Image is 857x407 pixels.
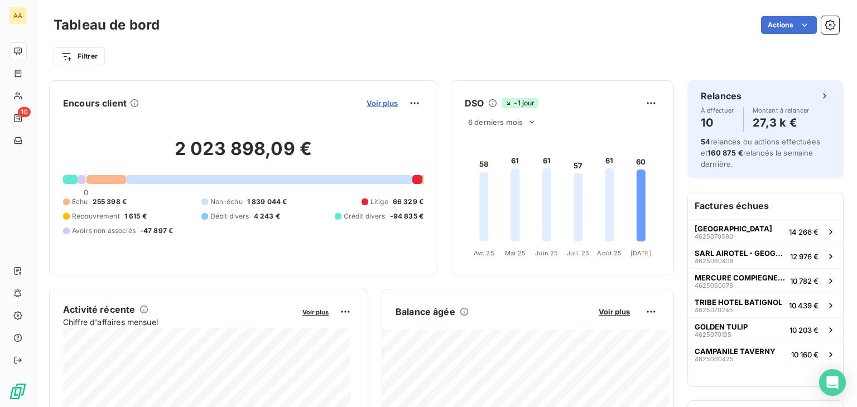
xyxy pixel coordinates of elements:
span: 4 243 € [254,211,280,221]
span: 4625070245 [695,307,733,313]
span: 10 782 € [790,277,819,285]
button: TRIBE HOTEL BATIGNOL462507024510 439 € [688,293,843,317]
span: 10 439 € [789,301,819,310]
h4: 10 [701,114,734,132]
span: Voir plus [367,99,398,108]
span: 4625060425 [695,356,734,362]
span: 66 329 € [393,197,423,207]
span: GOLDEN TULIP [695,322,748,331]
span: -94 835 € [390,211,423,221]
span: Litige [370,197,388,207]
tspan: Juin 25 [535,249,558,257]
span: 10 203 € [789,326,819,335]
span: TRIBE HOTEL BATIGNOL [695,298,782,307]
span: Voir plus [599,307,630,316]
span: SARL AIROTEL - GEOGRAPHOTEL [695,249,786,258]
h4: 27,3 k € [753,114,810,132]
button: Filtrer [54,47,105,65]
span: Non-échu [210,197,243,207]
button: Actions [761,16,817,34]
span: 4625060678 [695,282,733,289]
span: MERCURE COMPIEGNE - STGHC [695,273,786,282]
span: 1 839 044 € [247,197,287,207]
button: SARL AIROTEL - GEOGRAPHOTEL462506043812 976 € [688,244,843,268]
h2: 2 023 898,09 € [63,138,423,171]
button: Voir plus [363,98,401,108]
h6: Balance âgée [396,305,455,318]
tspan: Mai 25 [505,249,526,257]
span: 12 976 € [790,252,819,261]
div: AA [9,7,27,25]
span: 160 875 € [707,148,743,157]
span: Montant à relancer [753,107,810,114]
h6: Factures échues [688,192,843,219]
button: CAMPANILE TAVERNY462506042510 160 € [688,342,843,366]
tspan: Avr. 25 [474,249,494,257]
span: Crédit divers [344,211,386,221]
button: Voir plus [595,307,633,317]
span: 4625070580 [695,233,733,240]
span: 255 398 € [93,197,127,207]
span: À effectuer [701,107,734,114]
img: Logo LeanPay [9,382,27,400]
tspan: Août 25 [597,249,622,257]
span: relances ou actions effectuées et relancés la semaine dernière. [701,137,820,168]
button: MERCURE COMPIEGNE - STGHC462506067810 782 € [688,268,843,293]
span: Recouvrement [72,211,120,221]
div: Open Intercom Messenger [819,369,846,396]
span: [GEOGRAPHIC_DATA] [695,224,772,233]
tspan: Juil. 25 [567,249,589,257]
span: -1 jour [502,98,538,108]
span: 1 615 € [124,211,147,221]
span: Avoirs non associés [72,226,136,236]
tspan: [DATE] [630,249,652,257]
h6: DSO [465,96,484,110]
span: 0 [84,188,88,197]
span: 6 derniers mois [468,118,523,127]
h6: Encours client [63,96,127,110]
span: CAMPANILE TAVERNY [695,347,776,356]
h6: Relances [701,89,742,103]
h3: Tableau de bord [54,15,160,35]
button: GOLDEN TULIP462507013510 203 € [688,317,843,342]
span: 4625070135 [695,331,731,338]
span: -47 897 € [140,226,173,236]
span: Voir plus [302,308,329,316]
h6: Activité récente [63,303,135,316]
span: 14 266 € [789,227,819,236]
span: 10 160 € [791,350,819,359]
span: 4625060438 [695,258,734,264]
span: Débit divers [210,211,249,221]
span: 10 [18,107,31,117]
button: Voir plus [299,307,332,317]
span: Chiffre d'affaires mensuel [63,316,295,328]
span: 54 [701,137,710,146]
span: Échu [72,197,88,207]
button: [GEOGRAPHIC_DATA]462507058014 266 € [688,219,843,244]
